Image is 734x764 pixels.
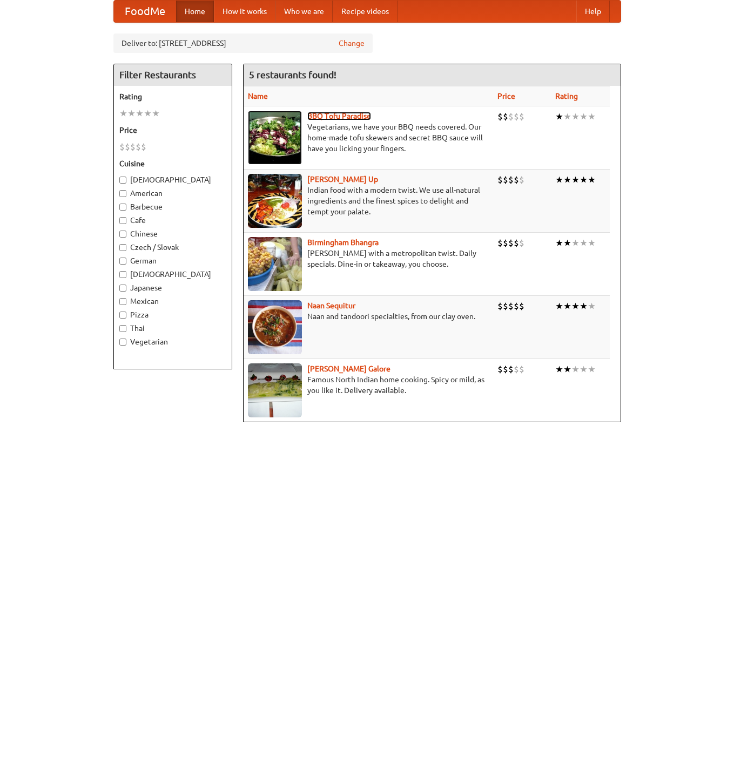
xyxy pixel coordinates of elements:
[307,112,371,120] a: BBQ Tofu Paradise
[144,107,152,119] li: ★
[514,174,519,186] li: $
[508,174,514,186] li: $
[119,309,226,320] label: Pizza
[248,248,489,269] p: [PERSON_NAME] with a metropolitan twist. Daily specials. Dine-in or takeaway, you choose.
[519,111,524,123] li: $
[119,217,126,224] input: Cafe
[114,1,176,22] a: FoodMe
[119,125,226,136] h5: Price
[519,300,524,312] li: $
[497,300,503,312] li: $
[119,158,226,169] h5: Cuisine
[119,336,226,347] label: Vegetarian
[580,111,588,123] li: ★
[119,177,126,184] input: [DEMOGRAPHIC_DATA]
[339,38,365,49] a: Change
[555,111,563,123] li: ★
[508,363,514,375] li: $
[514,237,519,249] li: $
[248,92,268,100] a: Name
[119,285,126,292] input: Japanese
[307,238,379,247] a: Birmingham Bhangra
[497,237,503,249] li: $
[307,301,355,310] a: Naan Sequitur
[580,300,588,312] li: ★
[580,363,588,375] li: ★
[519,363,524,375] li: $
[119,339,126,346] input: Vegetarian
[248,185,489,217] p: Indian food with a modern twist. We use all-natural ingredients and the finest spices to delight ...
[248,121,489,154] p: Vegetarians, we have your BBQ needs covered. Our home-made tofu skewers and secret BBQ sauce will...
[248,237,302,291] img: bhangra.jpg
[119,244,126,251] input: Czech / Slovak
[555,300,563,312] li: ★
[514,300,519,312] li: $
[119,174,226,185] label: [DEMOGRAPHIC_DATA]
[113,33,373,53] div: Deliver to: [STREET_ADDRESS]
[571,237,580,249] li: ★
[588,174,596,186] li: ★
[588,363,596,375] li: ★
[588,300,596,312] li: ★
[119,141,125,153] li: $
[176,1,214,22] a: Home
[563,300,571,312] li: ★
[576,1,610,22] a: Help
[333,1,398,22] a: Recipe videos
[555,363,563,375] li: ★
[248,300,302,354] img: naansequitur.jpg
[307,175,378,184] a: [PERSON_NAME] Up
[563,174,571,186] li: ★
[555,92,578,100] a: Rating
[571,111,580,123] li: ★
[563,237,571,249] li: ★
[519,237,524,249] li: $
[588,237,596,249] li: ★
[214,1,275,22] a: How it works
[119,296,226,307] label: Mexican
[248,311,489,322] p: Naan and tandoori specialties, from our clay oven.
[119,91,226,102] h5: Rating
[119,258,126,265] input: German
[248,374,489,396] p: Famous North Indian home cooking. Spicy or mild, as you like it. Delivery available.
[580,237,588,249] li: ★
[580,174,588,186] li: ★
[555,237,563,249] li: ★
[248,363,302,417] img: currygalore.jpg
[119,282,226,293] label: Japanese
[130,141,136,153] li: $
[248,111,302,165] img: tofuparadise.jpg
[571,363,580,375] li: ★
[119,255,226,266] label: German
[514,363,519,375] li: $
[119,201,226,212] label: Barbecue
[555,174,563,186] li: ★
[119,323,226,334] label: Thai
[119,204,126,211] input: Barbecue
[497,363,503,375] li: $
[248,174,302,228] img: curryup.jpg
[119,188,226,199] label: American
[497,174,503,186] li: $
[141,141,146,153] li: $
[119,231,126,238] input: Chinese
[508,111,514,123] li: $
[571,300,580,312] li: ★
[119,107,127,119] li: ★
[119,228,226,239] label: Chinese
[508,237,514,249] li: $
[119,312,126,319] input: Pizza
[114,64,232,86] h4: Filter Restaurants
[497,92,515,100] a: Price
[249,70,336,80] ng-pluralize: 5 restaurants found!
[519,174,524,186] li: $
[514,111,519,123] li: $
[503,237,508,249] li: $
[588,111,596,123] li: ★
[307,364,390,373] a: [PERSON_NAME] Galore
[127,107,136,119] li: ★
